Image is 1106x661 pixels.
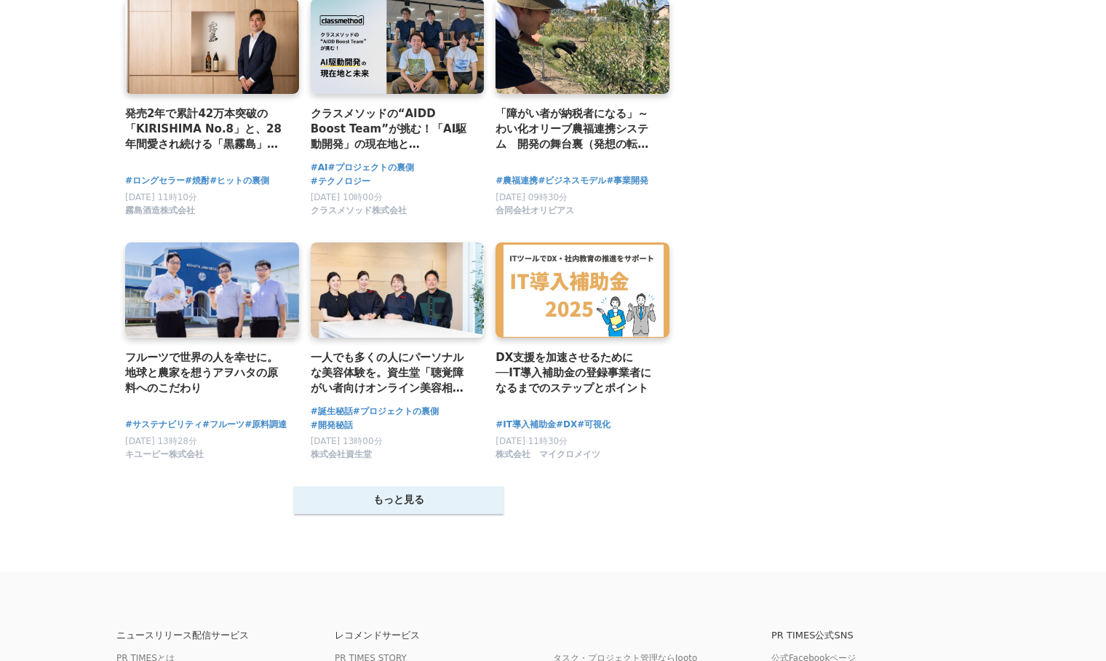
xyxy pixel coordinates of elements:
a: #フルーツ [202,418,244,432]
p: PR TIMES公式SNS [771,630,990,640]
p: レコメンドサービス [335,630,553,640]
a: #開発秘話 [311,419,353,432]
a: 霧島酒造株式会社 [125,209,195,219]
a: 一人でも多くの人にパーソナルな美容体験を。資生堂「聴覚障がい者向けオンライン美容相談サービス」 [311,349,473,397]
span: [DATE] 11時10分 [125,192,197,202]
a: #原料調達 [244,418,287,432]
a: #焼酎 [185,174,210,188]
span: クラスメソッド株式会社 [311,205,407,217]
a: #プロジェクトの裏側 [327,161,413,175]
span: 株式会社資生堂 [311,448,372,461]
a: DX支援を加速させるために──IT導入補助金の登録事業者になるまでのステップとポイント [496,349,658,397]
a: #AI [311,161,328,175]
span: 株式会社 マイクロメイツ [496,448,600,461]
a: フルーツで世界の人を幸せに。地球と農家を想うアヲハタの原料へのこだわり [125,349,287,397]
span: [DATE] 09時30分 [496,192,568,202]
a: 合同会社オリビアス [496,209,574,219]
a: #テクノロジー [311,175,370,189]
span: [DATE] 13時00分 [311,436,383,446]
span: 合同会社オリビアス [496,205,574,217]
a: #可視化 [577,418,610,432]
a: 株式会社資生堂 [311,453,372,463]
span: 霧島酒造株式会社 [125,205,195,217]
a: クラスメソッド株式会社 [311,209,407,219]
button: もっと見る [294,486,504,514]
span: キユーピー株式会社 [125,448,204,461]
a: #IT導入補助金 [496,418,556,432]
a: #ロングセラー [125,174,185,188]
a: 株式会社 マイクロメイツ [496,453,600,463]
a: #誕生秘話 [311,405,353,419]
a: #プロジェクトの裏側 [353,405,439,419]
a: #事業開発 [606,174,648,188]
span: [DATE] 11時30分 [496,436,568,446]
a: 発売2年で累計42万本突破の「KIRISHIMA No.8」と、28年間愛され続ける「黒霧島」。霧島酒造・新社長が明かす、第四次焼酎ブームの新潮流とは。 [125,106,287,153]
p: ニュースリリース配信サービス [116,630,335,640]
a: 「障がい者が納税者になる」～わい化オリーブ農福連携システム 開発の舞台裏（発想の転換と想い）～ [496,106,658,153]
a: #農福連携 [496,174,538,188]
a: クラスメソッドの“AIDD Boost Team”が挑む！「AI駆動開発」の現在地と[PERSON_NAME] [311,106,473,153]
a: #DX [556,418,577,432]
a: #ビジネスモデル [538,174,606,188]
a: #サステナビリティ [125,418,202,432]
span: [DATE] 10時00分 [311,192,383,202]
a: キユーピー株式会社 [125,453,204,463]
span: [DATE] 13時28分 [125,436,197,446]
a: #ヒットの裏側 [210,174,269,188]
